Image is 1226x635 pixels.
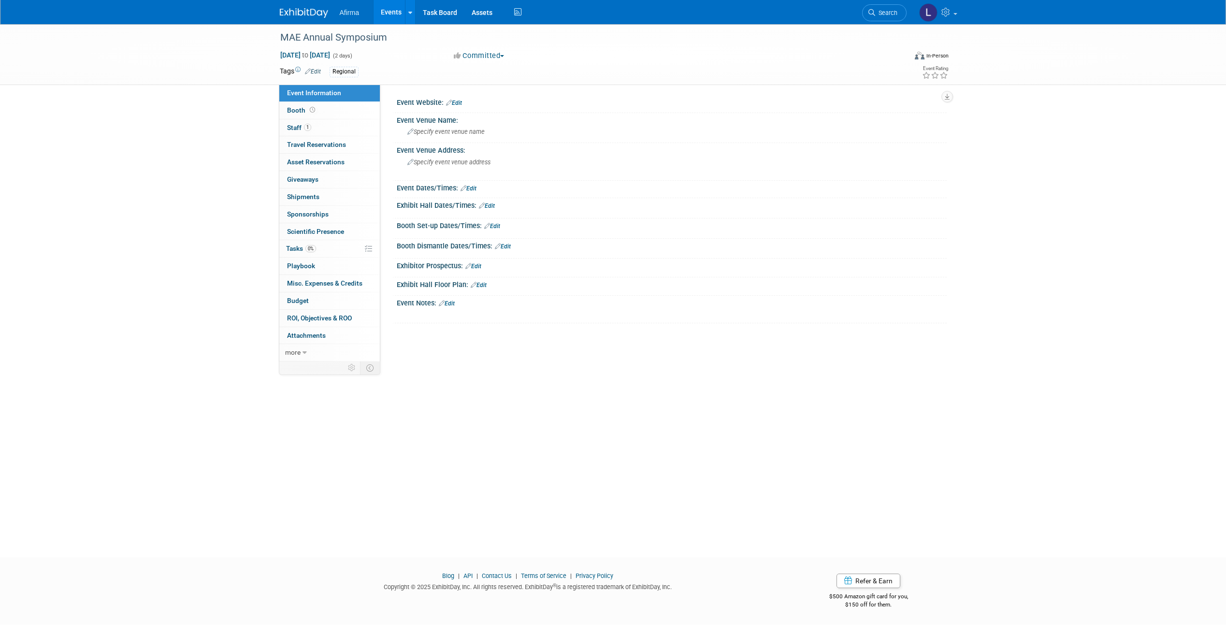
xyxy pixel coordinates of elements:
[287,141,346,148] span: Travel Reservations
[397,218,947,231] div: Booth Set-up Dates/Times:
[279,292,380,309] a: Budget
[344,361,361,374] td: Personalize Event Tab Strip
[287,228,344,235] span: Scientific Presence
[397,143,947,155] div: Event Venue Address:
[280,66,321,77] td: Tags
[791,586,947,608] div: $500 Amazon gift card for you,
[397,296,947,308] div: Event Notes:
[340,9,359,16] span: Afirma
[513,572,519,579] span: |
[407,159,490,166] span: Specify event venue address
[439,300,455,307] a: Edit
[305,68,321,75] a: Edit
[287,89,341,97] span: Event Information
[287,175,318,183] span: Giveaways
[287,158,345,166] span: Asset Reservations
[922,66,948,71] div: Event Rating
[456,572,462,579] span: |
[279,136,380,153] a: Travel Reservations
[442,572,454,579] a: Blog
[279,171,380,188] a: Giveaways
[279,206,380,223] a: Sponsorships
[461,185,476,192] a: Edit
[279,119,380,136] a: Staff1
[791,601,947,609] div: $150 off for them.
[919,3,938,22] img: Lauren Holland
[285,348,301,356] span: more
[474,572,480,579] span: |
[837,574,900,588] a: Refer & Earn
[397,113,947,125] div: Event Venue Name:
[397,259,947,271] div: Exhibitor Prospectus:
[915,52,924,59] img: Format-Inperson.png
[495,243,511,250] a: Edit
[287,124,311,131] span: Staff
[397,239,947,251] div: Booth Dismantle Dates/Times:
[301,51,310,59] span: to
[332,53,352,59] span: (2 days)
[568,572,574,579] span: |
[279,310,380,327] a: ROI, Objectives & ROO
[553,583,556,588] sup: ®
[360,361,380,374] td: Toggle Event Tabs
[304,124,311,131] span: 1
[446,100,462,106] a: Edit
[279,275,380,292] a: Misc. Expenses & Credits
[397,198,947,211] div: Exhibit Hall Dates/Times:
[484,223,500,230] a: Edit
[397,95,947,108] div: Event Website:
[279,102,380,119] a: Booth
[521,572,566,579] a: Terms of Service
[287,297,309,304] span: Budget
[287,210,329,218] span: Sponsorships
[287,106,317,114] span: Booth
[279,258,380,274] a: Playbook
[287,314,352,322] span: ROI, Objectives & ROO
[407,128,485,135] span: Specify event venue name
[286,245,316,252] span: Tasks
[280,580,777,592] div: Copyright © 2025 ExhibitDay, Inc. All rights reserved. ExhibitDay is a registered trademark of Ex...
[279,223,380,240] a: Scientific Presence
[279,188,380,205] a: Shipments
[471,282,487,289] a: Edit
[279,154,380,171] a: Asset Reservations
[330,67,359,77] div: Regional
[576,572,613,579] a: Privacy Policy
[279,327,380,344] a: Attachments
[287,332,326,339] span: Attachments
[862,4,907,21] a: Search
[279,344,380,361] a: more
[280,8,328,18] img: ExhibitDay
[450,51,508,61] button: Committed
[850,50,949,65] div: Event Format
[465,263,481,270] a: Edit
[279,240,380,257] a: Tasks0%
[482,572,512,579] a: Contact Us
[875,9,897,16] span: Search
[287,193,319,201] span: Shipments
[279,85,380,101] a: Event Information
[280,51,331,59] span: [DATE] [DATE]
[397,181,947,193] div: Event Dates/Times:
[287,279,362,287] span: Misc. Expenses & Credits
[926,52,949,59] div: In-Person
[479,202,495,209] a: Edit
[308,106,317,114] span: Booth not reserved yet
[287,262,315,270] span: Playbook
[463,572,473,579] a: API
[277,29,892,46] div: MAE Annual Symposium
[305,245,316,252] span: 0%
[397,277,947,290] div: Exhibit Hall Floor Plan:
